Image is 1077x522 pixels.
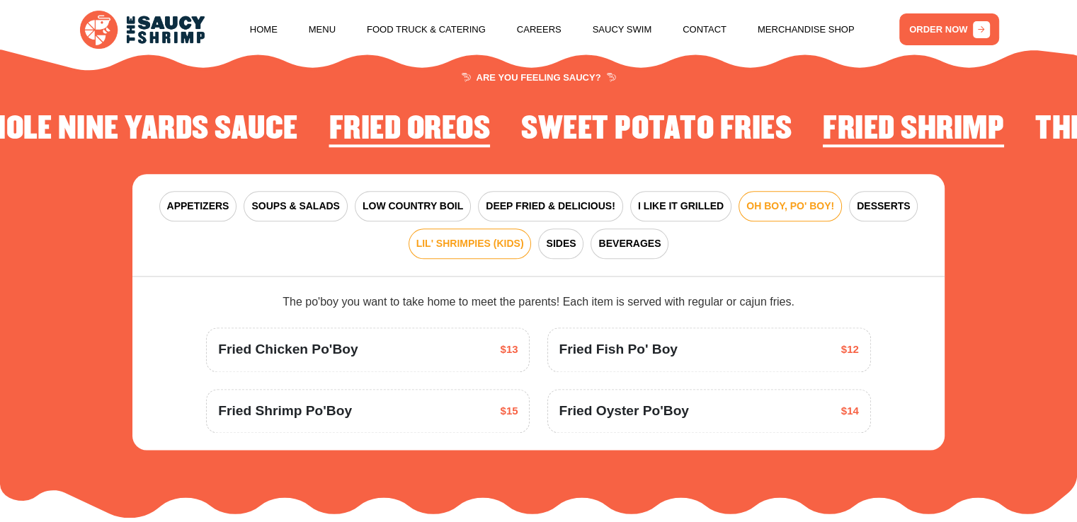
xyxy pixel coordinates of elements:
button: DESSERTS [849,191,918,221]
a: ORDER NOW [899,13,999,45]
a: Contact [683,3,726,57]
span: $14 [841,403,859,419]
span: LIL' SHRIMPIES (KIDS) [416,236,524,251]
a: Food Truck & Catering [367,3,486,57]
li: 4 of 4 [521,112,792,151]
span: I LIKE IT GRILLED [638,199,724,214]
span: Fried Chicken Po'Boy [218,340,358,360]
a: Careers [517,3,562,57]
button: APPETIZERS [159,191,237,221]
span: SIDES [546,236,576,251]
span: DESSERTS [857,199,910,214]
span: Fried Fish Po' Boy [559,340,677,360]
span: DEEP FRIED & DELICIOUS! [486,199,615,214]
button: LOW COUNTRY BOIL [355,191,471,221]
span: $15 [500,403,518,419]
a: Saucy Swim [593,3,652,57]
span: $12 [841,342,859,358]
span: $13 [500,342,518,358]
button: BEVERAGES [591,228,668,259]
span: SOUPS & SALADS [251,199,339,214]
button: SOUPS & SALADS [244,191,347,221]
span: ARE YOU FEELING SAUCY? [461,73,615,82]
a: Merchandise Shop [758,3,855,57]
span: LOW COUNTRY BOIL [363,199,463,214]
span: Fried Oyster Po'Boy [559,401,688,422]
a: Menu [309,3,336,57]
button: SIDES [538,228,583,259]
span: APPETIZERS [167,199,229,214]
li: 3 of 4 [329,112,490,151]
h2: Fried Shrimp [823,112,1004,147]
button: LIL' SHRIMPIES (KIDS) [409,228,532,259]
a: Home [250,3,278,57]
button: DEEP FRIED & DELICIOUS! [478,191,623,221]
h2: Fried Oreos [329,112,490,147]
img: logo [80,11,205,48]
h2: Sweet Potato Fries [521,112,792,147]
span: OH BOY, PO' BOY! [746,199,834,214]
div: The po'boy you want to take home to meet the parents! Each item is served with regular or cajun f... [206,294,870,311]
span: BEVERAGES [598,236,661,251]
span: Fried Shrimp Po'Boy [218,401,352,422]
button: I LIKE IT GRILLED [630,191,731,221]
button: OH BOY, PO' BOY! [739,191,842,221]
li: 1 of 4 [823,112,1004,151]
